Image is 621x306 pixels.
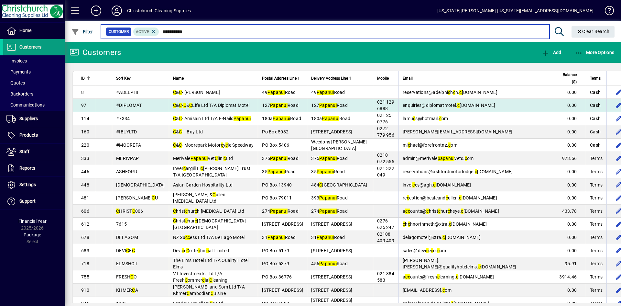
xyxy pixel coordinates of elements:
[173,192,225,204] span: [PERSON_NAME] & ullen [MEDICAL_DATA] Ltd
[459,90,462,95] em: c
[311,274,352,279] span: [STREET_ADDRESS]
[377,218,394,230] span: 0276 625 247
[173,166,251,177] span: Inver argill Li [PERSON_NAME] Trust T/A [GEOGRAPHIC_DATA]
[262,209,299,214] span: 274 Road
[590,234,603,241] span: Terms
[559,71,583,85] div: Balance ($)
[555,191,586,205] td: 0.00
[437,274,440,279] em: c
[116,103,142,108] span: #DIPLOMAT
[81,221,89,227] span: 612
[319,261,337,266] em: Papanui
[377,153,394,164] span: 0210 072 555
[225,142,228,148] em: c
[81,90,84,95] span: 8
[3,160,65,176] a: Reports
[403,75,551,82] div: Email
[188,235,190,240] em: c
[311,221,352,227] span: [STREET_ADDRESS]
[311,235,345,240] span: 31 Road
[403,103,496,108] span: enquiries@diplomatmotel. [DOMAIN_NAME]
[461,209,463,214] em: c
[590,115,601,122] span: Cash
[412,182,415,187] em: c
[377,113,394,124] span: 021 251 0776
[577,29,610,34] span: Clear Search
[3,66,65,77] a: Payments
[426,209,429,214] em: c
[540,47,563,58] button: Add
[442,235,445,240] em: c
[195,209,197,214] em: c
[267,90,285,95] em: Papanui
[555,231,586,244] td: 0.00
[19,165,35,171] span: Reports
[185,235,188,240] em: c
[116,116,130,121] span: #7334
[173,218,246,230] span: hrist hur [DEMOGRAPHIC_DATA][GEOGRAPHIC_DATA]
[456,274,458,279] em: c
[116,169,137,174] span: ASHFORD
[590,75,601,82] span: Terms
[590,208,603,214] span: Terms
[437,6,594,16] div: [US_STATE][PERSON_NAME] [US_STATE][EMAIL_ADDRESS][DOMAIN_NAME]
[191,156,208,161] em: Papanui
[173,75,184,82] span: Name
[262,116,301,121] span: 180a Road
[555,165,586,178] td: 0.00
[319,195,337,200] em: Papanui
[173,142,176,148] em: C
[572,26,615,38] button: Clear
[377,75,395,82] div: Mobile
[311,195,348,200] span: 393 Road
[81,235,89,240] span: 678
[132,248,135,253] em: C
[262,195,292,200] span: PO Box 79011
[70,26,95,38] button: Filter
[555,270,586,284] td: 3914.46
[173,258,249,269] span: The Elms Hotel Ltd T/A Quality Hotel Elms
[173,75,254,82] div: Name
[319,103,337,108] em: Papanui
[448,90,450,95] em: c
[3,177,65,193] a: Settings
[403,235,481,240] span: delagomotel@xtra. [DOMAIN_NAME]
[449,221,451,227] em: c
[262,261,289,266] span: PO Box 5379
[116,261,137,266] span: ELMSHOT
[3,193,65,210] a: Support
[403,209,499,214] span: a ounts@ hrist hur heye. [DOMAIN_NAME]
[555,218,586,231] td: 0.00
[403,169,513,174] span: reservations@ashfordmotorlodge. [DOMAIN_NAME]
[590,168,603,175] span: Terms
[478,264,481,269] em: c
[262,129,289,134] span: Po Box 5082
[6,69,31,74] span: Payments
[179,116,182,121] em: C
[590,195,603,201] span: Terms
[106,5,127,17] button: Profile
[311,156,348,161] span: 375 Road
[116,235,138,240] span: DELAGOM
[555,257,586,270] td: 95.91
[426,248,429,253] em: c
[116,274,137,279] span: FRESH O
[555,99,586,112] td: 0.00
[116,129,137,134] span: #IBUYLTD
[590,89,601,96] span: Cash
[311,116,350,121] span: 180a Road
[448,209,450,214] em: c
[438,156,455,161] em: papanui
[173,284,245,296] span: [PERSON_NAME] and Som Ltd T/A Khmer ambodian uisine
[179,129,182,134] em: C
[116,221,127,227] span: 7615
[173,182,233,187] span: Asian Garden Hospitality Ltd
[403,221,487,227] span: h hnorthmeth@xtra. [DOMAIN_NAME]
[152,195,155,200] em: C
[201,166,203,171] em: c
[377,271,394,283] span: 021 884 583
[262,156,299,161] span: 375 Road
[86,5,106,17] button: Add
[311,209,348,214] span: 274 Road
[3,77,65,88] a: Quotes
